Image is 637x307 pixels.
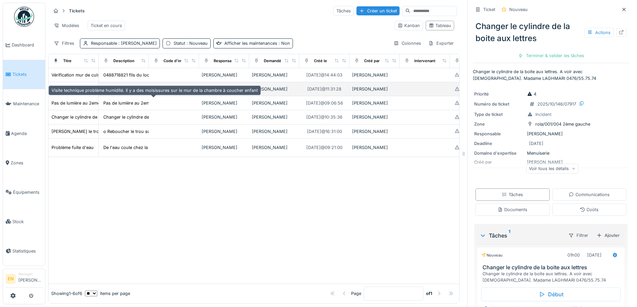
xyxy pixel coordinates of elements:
div: [DATE] [587,252,602,258]
div: [PERSON_NAME] [252,114,297,120]
div: Responsable [91,40,157,46]
span: : [PERSON_NAME] [117,41,157,46]
h3: Changer le cylindre de la boite aux lettres [483,264,622,271]
div: Titre [63,58,72,64]
div: [PERSON_NAME] [352,128,397,135]
div: Showing 1 - 6 of 6 [51,290,82,297]
span: Équipements [13,189,42,195]
a: Dashboard [3,30,45,60]
div: Tâches [480,232,563,240]
div: [DATE] @ 10:35:36 [306,114,342,120]
p: Changer le cylindre de la boite aux lettres. A voir avec [DEMOGRAPHIC_DATA]. Madame LAGHMARI 0476... [473,68,629,81]
a: Zones [3,148,45,177]
div: Demandé par [264,58,288,64]
div: Zone [474,121,524,127]
div: Description [113,58,134,64]
div: Numéro de ticket [474,101,524,107]
div: [PERSON_NAME] [202,72,246,78]
div: Changer le cylindre de la boite aux lettres [473,18,629,47]
div: Intervenant [414,58,435,64]
div: De l'eau coule chez la voisine d'en bas. Appar... [103,144,201,151]
div: Filtres [51,38,77,48]
div: Créé le [314,58,327,64]
a: Maintenance [3,89,45,119]
div: [PERSON_NAME] [252,72,297,78]
div: [PERSON_NAME] [252,100,297,106]
div: Tâches [502,191,523,198]
div: Priorité [474,91,524,97]
div: Terminer & valider les tâches [515,51,587,60]
div: 2025/10/146/07917 [537,101,576,107]
div: [PERSON_NAME] [202,144,246,151]
li: EN [6,274,16,284]
div: Changer le cylindre de la boite aux lettres [51,114,136,120]
a: Statistiques [3,236,45,266]
div: Manager [18,272,42,277]
div: [DATE] [529,140,543,147]
div: [PERSON_NAME] [202,128,246,135]
div: 01h00 [567,252,580,258]
div: Documents [498,206,527,213]
div: [DATE] @ 14:44:03 [306,72,342,78]
div: [PERSON_NAME] [474,131,628,137]
div: Voir tous les détails [526,164,578,173]
span: : Non [277,41,290,46]
div: Page [351,290,361,297]
div: Visite technique problème humidité. Il y a des moisissures sur le mur de la chambre à coucher enfant [48,86,261,95]
div: Changer le cylindre de la boite aux lettres. A voir avec [DEMOGRAPHIC_DATA]. Madame LAGHMARI 0476... [483,271,622,283]
a: Tickets [3,60,45,89]
div: [PERSON_NAME] [352,100,397,106]
span: Tickets [12,71,42,78]
div: [PERSON_NAME] [352,72,397,78]
div: Deadline [474,140,524,147]
div: [PERSON_NAME] [252,128,297,135]
div: [DATE] @ 16:31:00 [307,128,342,135]
div: Responsable [214,58,237,64]
div: [PERSON_NAME] [202,100,246,106]
div: Pas de lumière au 2eme, 3eme et 7eme étage. Mm... [103,100,209,106]
div: Problème fuite d'eau [51,144,94,151]
img: Badge_color-CXgf-gQk.svg [14,7,34,27]
div: Domaine d'expertise [474,150,524,156]
div: [PERSON_NAME] [352,144,397,151]
div: Menuiserie [474,150,628,156]
div: Kanban [398,22,420,29]
div: [PERSON_NAME] le trou sous la chaudière et refaire la peinture du plafond et des murs qui s’effri... [51,128,290,135]
sup: 1 [509,232,510,240]
a: Stock [3,207,45,236]
div: Ticket en cours [91,22,122,29]
div: Pas de lumière au 2eme, 3eme et 7eme étage. [51,100,144,106]
div: [DATE] @ 09:06:56 [306,100,343,106]
div: Code d'imputation [164,58,197,64]
div: Début [481,287,621,301]
div: Modèles [51,21,82,30]
div: Coûts [580,206,599,213]
strong: of 1 [426,290,432,297]
div: Créer un ticket [356,6,400,15]
div: Ajouter [594,231,622,240]
div: Nouveau [481,253,503,258]
div: Incident [535,111,551,118]
div: [DATE] @ 11:31:28 [307,86,341,92]
div: Filtrer [565,231,591,240]
div: Tableau [429,22,451,29]
div: Responsable [474,131,524,137]
span: Zones [11,160,42,166]
div: Changer le cylindre de la boite aux lettres. A ... [103,114,199,120]
span: Maintenance [13,101,42,107]
div: Statut [174,40,208,46]
div: Actions [584,28,614,37]
a: Agenda [3,119,45,148]
div: [PERSON_NAME] [252,86,297,92]
div: Communications [569,191,610,198]
div: Nouveau [509,6,528,13]
span: Statistiques [12,248,42,254]
a: Équipements [3,177,45,207]
strong: Tickets [66,8,87,14]
div: Colonnes [391,38,424,48]
div: [PERSON_NAME] [352,114,397,120]
div: Créé par [364,58,380,64]
span: : Nouveau [185,41,208,46]
div: [PERSON_NAME] [352,86,397,92]
div: [DATE] @ 09:21:00 [306,144,342,151]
